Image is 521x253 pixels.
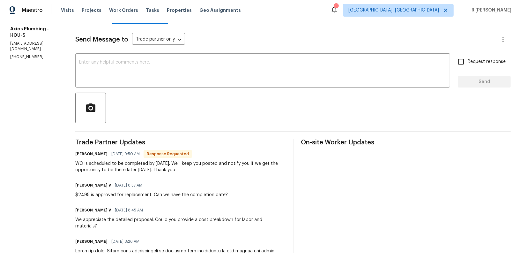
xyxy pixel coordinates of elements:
[75,151,108,157] h6: [PERSON_NAME]
[61,7,74,13] span: Visits
[75,182,111,188] h6: [PERSON_NAME] V
[75,160,285,173] div: WO is scheduled to be completed by [DATE]. We'll keep you posted and notify you if we get the opp...
[22,7,43,13] span: Maestro
[75,36,128,43] span: Send Message to
[348,7,439,13] span: [GEOGRAPHIC_DATA], [GEOGRAPHIC_DATA]
[468,58,506,65] span: Request response
[469,7,511,13] span: R [PERSON_NAME]
[146,8,159,12] span: Tasks
[10,54,60,60] p: [PHONE_NUMBER]
[301,139,511,146] span: On-site Worker Updates
[75,217,285,229] div: We appreciate the detailed proposal. Could you provide a cost breakdown for labor and materials?
[115,182,142,188] span: [DATE] 8:57 AM
[109,7,138,13] span: Work Orders
[75,238,108,245] h6: [PERSON_NAME]
[115,207,143,213] span: [DATE] 8:45 AM
[75,192,228,198] div: $2495 is approved for replacement. Can we have the completion date?
[334,4,338,10] div: 1
[132,34,185,45] div: Trade partner only
[10,26,60,38] h5: Axios Plumbing - HOU-S
[82,7,101,13] span: Projects
[167,7,192,13] span: Properties
[199,7,241,13] span: Geo Assignments
[75,207,111,213] h6: [PERSON_NAME] V
[10,41,60,52] p: [EMAIL_ADDRESS][DOMAIN_NAME]
[111,238,139,245] span: [DATE] 8:26 AM
[111,151,140,157] span: [DATE] 9:50 AM
[75,139,285,146] span: Trade Partner Updates
[144,151,191,157] span: Response Requested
